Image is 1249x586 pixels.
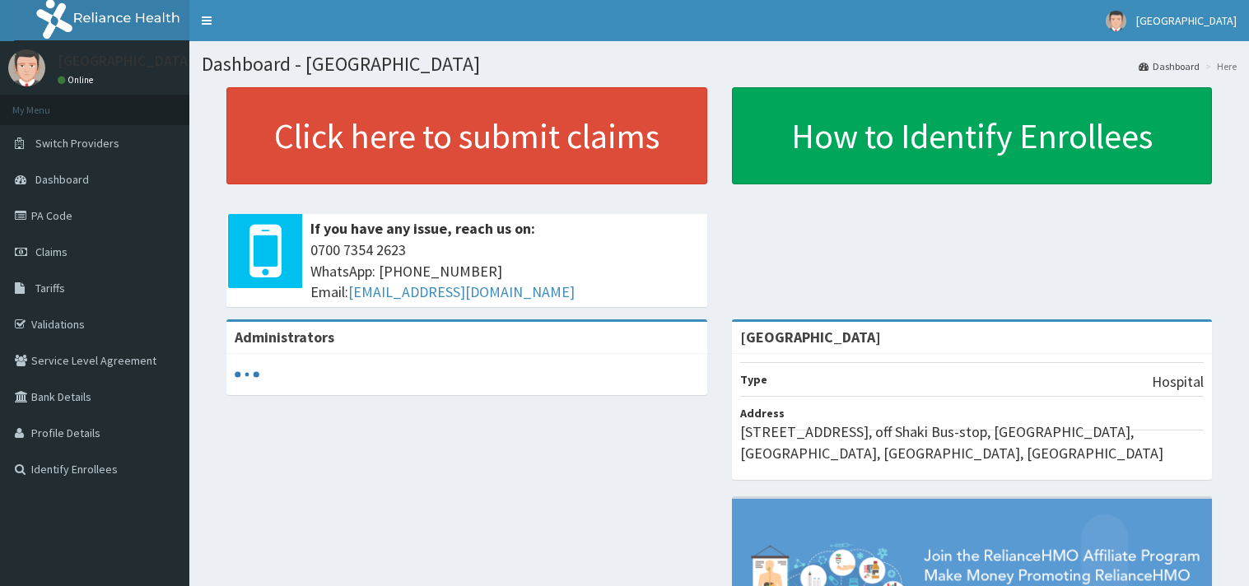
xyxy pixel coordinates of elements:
img: User Image [8,49,45,86]
a: Online [58,74,97,86]
li: Here [1201,59,1237,73]
a: How to Identify Enrollees [732,87,1213,184]
img: User Image [1106,11,1126,31]
b: Administrators [235,328,334,346]
span: Switch Providers [35,136,119,151]
p: [STREET_ADDRESS], off Shaki Bus-stop, [GEOGRAPHIC_DATA], [GEOGRAPHIC_DATA], [GEOGRAPHIC_DATA], [G... [740,421,1205,463]
span: [GEOGRAPHIC_DATA] [1136,13,1237,28]
span: Claims [35,244,68,259]
p: Hospital [1152,371,1204,393]
b: Address [740,406,785,421]
svg: audio-loading [235,362,259,387]
span: 0700 7354 2623 WhatsApp: [PHONE_NUMBER] Email: [310,240,699,303]
span: Tariffs [35,281,65,295]
a: Click here to submit claims [226,87,707,184]
b: If you have any issue, reach us on: [310,219,535,238]
a: [EMAIL_ADDRESS][DOMAIN_NAME] [348,282,575,301]
strong: [GEOGRAPHIC_DATA] [740,328,881,346]
h1: Dashboard - [GEOGRAPHIC_DATA] [202,53,1237,75]
span: Dashboard [35,172,89,187]
p: [GEOGRAPHIC_DATA] [58,53,193,68]
a: Dashboard [1139,59,1200,73]
b: Type [740,372,767,387]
